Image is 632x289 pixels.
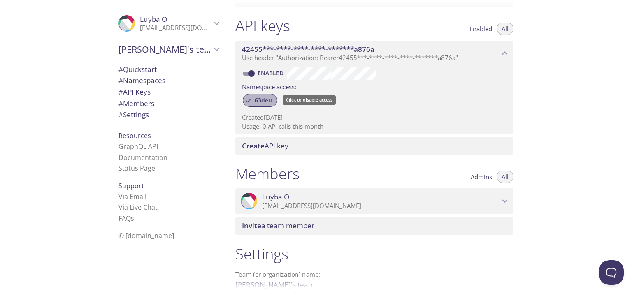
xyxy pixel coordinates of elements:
[131,214,134,223] span: s
[242,80,296,92] label: Namespace access:
[118,110,123,119] span: #
[235,217,513,234] div: Invite a team member
[250,97,277,104] span: 63deu
[235,164,300,183] h1: Members
[118,231,174,240] span: © [DOMAIN_NAME]
[235,188,513,214] div: Luyba O
[242,141,288,150] span: API key
[118,164,155,173] a: Status Page
[118,87,151,97] span: API Keys
[243,94,277,107] div: 63deu
[140,24,211,32] p: [EMAIL_ADDRESS][DOMAIN_NAME]
[112,10,225,37] div: Luyba O
[118,214,134,223] a: FAQ
[140,14,167,24] span: Luyba O
[262,192,289,201] span: Luyba O
[118,87,123,97] span: #
[118,65,123,74] span: #
[118,44,211,55] span: [PERSON_NAME]'s team
[242,141,265,150] span: Create
[118,99,123,108] span: #
[112,75,225,86] div: Namespaces
[235,245,513,263] h1: Settings
[112,39,225,60] div: Luyba's team
[235,137,513,155] div: Create API Key
[235,271,321,277] label: Team (or organization) name:
[242,113,507,122] p: Created [DATE]
[256,69,287,77] a: Enabled
[497,23,513,35] button: All
[497,171,513,183] button: All
[118,99,154,108] span: Members
[242,221,261,230] span: Invite
[118,110,149,119] span: Settings
[242,122,507,131] p: Usage: 0 API calls this month
[118,181,144,190] span: Support
[262,202,500,210] p: [EMAIL_ADDRESS][DOMAIN_NAME]
[465,23,497,35] button: Enabled
[466,171,497,183] button: Admins
[118,192,146,201] a: Via Email
[118,76,123,85] span: #
[118,203,158,212] a: Via Live Chat
[112,109,225,120] div: Team Settings
[235,16,290,35] h1: API keys
[118,131,151,140] span: Resources
[599,260,624,285] iframe: Help Scout Beacon - Open
[118,142,158,151] a: GraphQL API
[112,64,225,75] div: Quickstart
[242,221,314,230] span: a team member
[112,86,225,98] div: API Keys
[118,65,157,74] span: Quickstart
[118,153,167,162] a: Documentation
[118,76,165,85] span: Namespaces
[112,98,225,109] div: Members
